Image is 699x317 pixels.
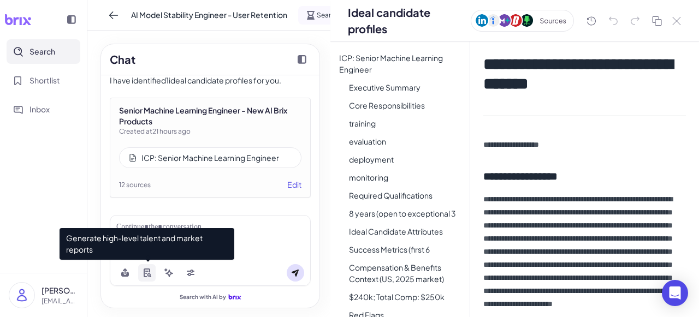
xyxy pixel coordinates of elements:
[662,280,688,306] div: Open Intercom Messenger
[42,285,78,296] p: [PERSON_NAME]
[29,75,60,86] span: Shortlist
[348,4,471,37] div: Ideal candidate profiles
[42,296,78,306] p: [EMAIL_ADDRESS][DOMAIN_NAME]
[340,152,470,168] li: deployment
[471,10,574,32] img: sources
[340,116,470,131] li: training
[340,260,470,287] li: Compensation & Benefits Context (US, 2025 market)
[29,104,50,115] span: Inbox
[340,242,470,258] li: Success Metrics (first 6
[340,80,470,95] li: Executive Summary
[340,289,470,305] li: $240k; Total Comp: $250k
[340,134,470,149] li: evaluation
[7,39,80,64] button: Search
[119,180,151,190] span: 12 sources
[287,179,301,190] button: Edit
[7,68,80,93] button: Shortlist
[110,51,135,68] h2: Chat
[330,50,470,77] li: ICP: Senior Machine Learning Engineer
[131,9,287,21] span: AI Model Stability Engineer - User Retention
[60,228,234,260] span: Generate high-level talent and market reports
[7,97,80,122] button: Inbox
[340,224,470,240] li: Ideal Candidate Attributes
[29,46,55,57] span: Search
[340,98,470,113] li: Core Responsibilities
[317,10,374,20] span: Search calibration
[293,51,311,68] button: Collapse chat
[340,206,470,222] li: 8 years (open to exceptional 3
[119,127,191,136] span: Created at 21 hours ago
[287,264,304,282] button: Send message
[9,283,34,308] img: user_logo.png
[119,105,301,127] div: Senior Machine Learning Engineer - New AI Brix Products
[340,188,470,204] li: Required Qualifications
[180,294,226,301] span: Search with AI by
[141,152,279,163] div: ICP: Senior Machine Learning Engineer
[340,170,470,186] li: monitoring
[110,74,311,87] div: I have identified 1 ideal candidate profiles for you.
